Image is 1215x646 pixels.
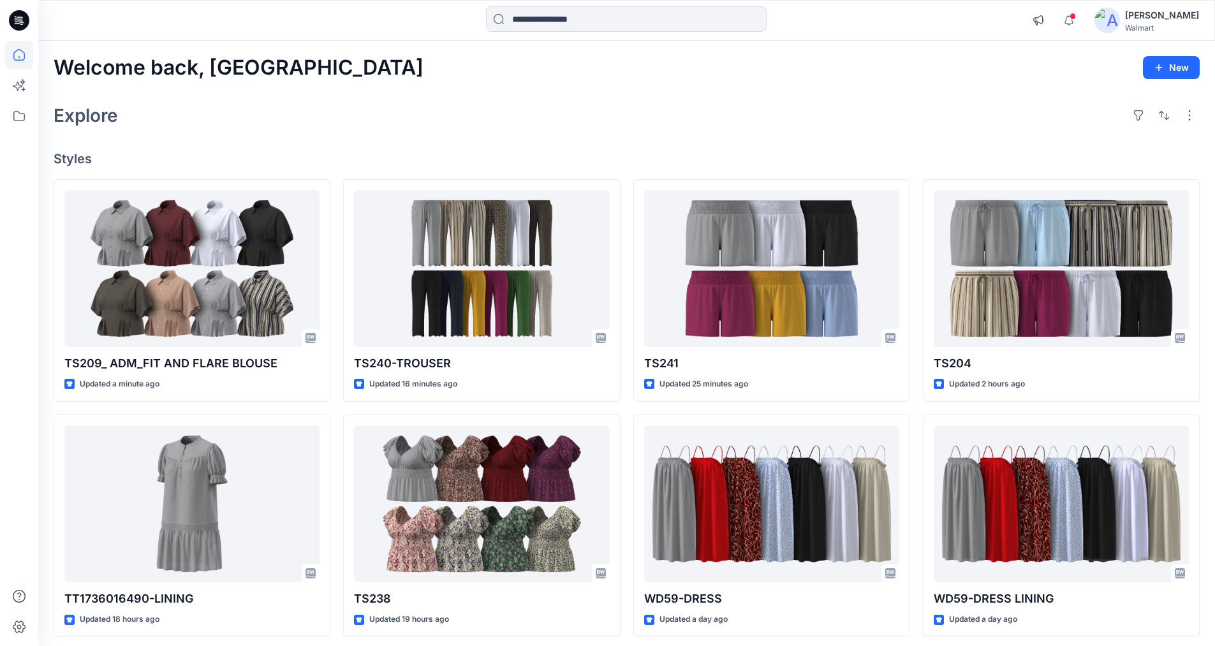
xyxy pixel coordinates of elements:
[934,190,1189,348] a: TS204
[354,425,609,583] a: TS238
[659,378,748,391] p: Updated 25 minutes ago
[354,190,609,348] a: TS240-TROUSER
[934,355,1189,372] p: TS204
[644,190,899,348] a: TS241
[64,355,320,372] p: TS209_ ADM_FIT AND FLARE BLOUSE
[80,613,159,626] p: Updated 18 hours ago
[659,613,728,626] p: Updated a day ago
[1125,8,1199,23] div: [PERSON_NAME]
[354,355,609,372] p: TS240-TROUSER
[934,590,1189,608] p: WD59-DRESS LINING
[64,425,320,583] a: TT1736016490-LINING
[1125,23,1199,33] div: Walmart
[369,613,449,626] p: Updated 19 hours ago
[54,56,423,80] h2: Welcome back, [GEOGRAPHIC_DATA]
[949,613,1017,626] p: Updated a day ago
[949,378,1025,391] p: Updated 2 hours ago
[64,590,320,608] p: TT1736016490-LINING
[369,378,457,391] p: Updated 16 minutes ago
[644,425,899,583] a: WD59-DRESS
[80,378,159,391] p: Updated a minute ago
[1094,8,1120,33] img: avatar
[54,151,1200,166] h4: Styles
[644,355,899,372] p: TS241
[644,590,899,608] p: WD59-DRESS
[1143,56,1200,79] button: New
[934,425,1189,583] a: WD59-DRESS LINING
[354,590,609,608] p: TS238
[54,105,118,126] h2: Explore
[64,190,320,348] a: TS209_ ADM_FIT AND FLARE BLOUSE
